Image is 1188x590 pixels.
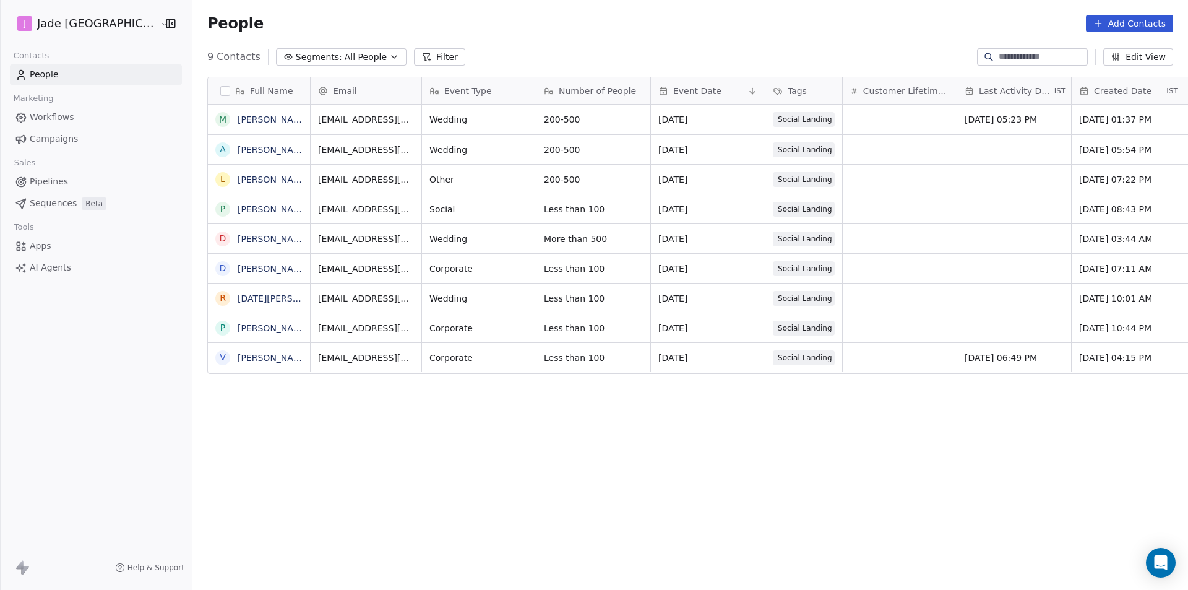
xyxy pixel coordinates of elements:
[1094,85,1151,97] span: Created Date
[544,113,643,126] span: 200-500
[773,321,835,336] span: Social Landing Page
[429,233,528,245] span: Wedding
[8,89,59,108] span: Marketing
[1166,86,1178,96] span: IST
[444,85,492,97] span: Event Type
[979,85,1052,97] span: Last Activity Date
[220,232,226,245] div: D
[658,203,757,215] span: [DATE]
[318,173,414,186] span: [EMAIL_ADDRESS][DOMAIN_NAME]
[1079,292,1178,305] span: [DATE] 10:01 AM
[544,144,643,156] span: 200-500
[318,322,414,334] span: [EMAIL_ADDRESS][DOMAIN_NAME]
[1079,144,1178,156] span: [DATE] 05:54 PM
[10,129,182,149] a: Campaigns
[10,193,182,214] a: SequencesBeta
[318,292,414,305] span: [EMAIL_ADDRESS][DOMAIN_NAME]
[238,204,309,214] a: [PERSON_NAME]
[238,115,309,124] a: [PERSON_NAME]
[10,236,182,256] a: Apps
[863,85,949,97] span: Customer Lifetime Value
[1103,48,1173,66] button: Edit View
[220,262,226,275] div: D
[1086,15,1173,32] button: Add Contacts
[30,111,74,124] span: Workflows
[651,77,765,104] div: Event Date
[207,50,260,64] span: 9 Contacts
[544,262,643,275] span: Less than 100
[250,85,293,97] span: Full Name
[238,175,309,184] a: [PERSON_NAME]
[414,48,465,66] button: Filter
[345,51,387,64] span: All People
[9,154,41,172] span: Sales
[318,113,414,126] span: [EMAIL_ADDRESS][DOMAIN_NAME]
[429,262,528,275] span: Corporate
[843,77,957,104] div: Customer Lifetime Value
[318,262,414,275] span: [EMAIL_ADDRESS][DOMAIN_NAME]
[544,352,643,364] span: Less than 100
[10,107,182,128] a: Workflows
[429,113,528,126] span: Wedding
[773,112,835,127] span: Social Landing Page
[1079,352,1178,364] span: [DATE] 04:15 PM
[238,353,309,363] a: [PERSON_NAME]
[311,77,421,104] div: Email
[658,233,757,245] span: [DATE]
[10,258,182,278] a: AI Agents
[238,264,309,274] a: [PERSON_NAME]
[15,13,152,34] button: JJade [GEOGRAPHIC_DATA]
[1079,173,1178,186] span: [DATE] 07:22 PM
[318,233,414,245] span: [EMAIL_ADDRESS][DOMAIN_NAME]
[673,85,721,97] span: Event Date
[30,132,78,145] span: Campaigns
[208,105,311,567] div: grid
[773,350,835,365] span: Social Landing Page
[220,202,225,215] div: P
[1079,322,1178,334] span: [DATE] 10:44 PM
[544,233,643,245] span: More than 500
[544,292,643,305] span: Less than 100
[220,143,226,156] div: A
[544,173,643,186] span: 200-500
[965,113,1064,126] span: [DATE] 05:23 PM
[30,68,59,81] span: People
[238,293,339,303] a: [DATE][PERSON_NAME]
[1079,233,1178,245] span: [DATE] 03:44 AM
[127,563,184,573] span: Help & Support
[429,352,528,364] span: Corporate
[8,46,54,65] span: Contacts
[773,142,835,157] span: Social Landing Page
[658,292,757,305] span: [DATE]
[82,197,106,210] span: Beta
[765,77,842,104] div: Tags
[318,144,414,156] span: [EMAIL_ADDRESS][DOMAIN_NAME]
[773,172,835,187] span: Social Landing Page
[10,171,182,192] a: Pipelines
[115,563,184,573] a: Help & Support
[238,234,309,244] a: [PERSON_NAME]
[30,240,51,253] span: Apps
[220,173,225,186] div: L
[10,64,182,85] a: People
[773,232,835,246] span: Social Landing Page
[429,322,528,334] span: Corporate
[559,85,636,97] span: Number of People
[773,202,835,217] span: Social Landing Page
[658,173,757,186] span: [DATE]
[957,77,1071,104] div: Last Activity DateIST
[658,322,757,334] span: [DATE]
[773,291,835,306] span: Social Landing Page
[1054,86,1066,96] span: IST
[37,15,157,32] span: Jade [GEOGRAPHIC_DATA]
[208,77,310,104] div: Full Name
[296,51,342,64] span: Segments:
[30,175,68,188] span: Pipelines
[9,218,39,236] span: Tools
[536,77,650,104] div: Number of People
[238,145,408,155] a: [PERSON_NAME][DEMOGRAPHIC_DATA]
[219,113,226,126] div: M
[220,351,226,364] div: V
[1079,113,1178,126] span: [DATE] 01:37 PM
[220,321,225,334] div: P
